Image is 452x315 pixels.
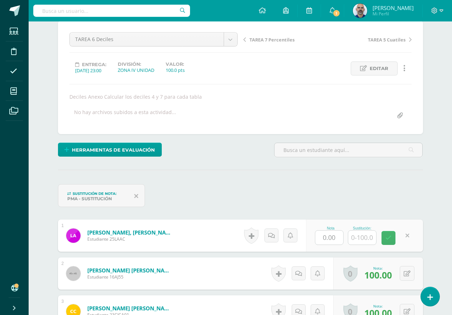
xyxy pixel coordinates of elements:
span: Estudiante 16AJ55 [87,274,173,280]
span: Estudiante 25LAAC [87,236,173,242]
span: Mi Perfil [373,11,414,17]
span: 100.00 [364,269,392,281]
span: Sustitución de nota: [73,191,117,196]
div: [DATE] 23:00 [75,67,106,74]
img: 86237826b05a9077d3f6f6be1bc4b84d.png [353,4,367,18]
a: [PERSON_NAME] [PERSON_NAME] [87,305,173,312]
span: [PERSON_NAME] [373,4,414,11]
div: 100.0 pts [166,67,185,73]
input: 0-100.0 [315,231,343,245]
input: Busca un estudiante aquí... [274,143,423,157]
img: 45x45 [66,266,81,281]
span: TAREA 6 Deciles [75,33,218,46]
div: ZONA IV UNIDAD [118,67,154,73]
a: [PERSON_NAME] [PERSON_NAME] [87,267,173,274]
label: División: [118,61,154,67]
a: TAREA 5 Cuatiles [327,36,412,43]
span: Herramientas de evaluación [72,143,155,157]
a: [PERSON_NAME], [PERSON_NAME] [87,229,173,236]
span: Editar [370,62,388,75]
div: Nota [315,226,346,230]
input: Busca un usuario... [33,5,190,17]
label: Valor: [166,61,185,67]
span: Entrega: [82,62,106,67]
div: Deciles Anexo Calcular los deciles 4 y 7 para cada tabla [67,93,414,100]
div: Sustitución: [348,226,376,230]
a: Herramientas de evaluación [58,143,162,157]
a: TAREA 6 Deciles [70,33,237,46]
div: Nota: [364,304,392,309]
div: PMA - Sustitución [67,196,128,201]
a: 0 [343,265,358,282]
span: 1 [332,9,340,17]
span: TAREA 7 Percentiles [249,36,295,43]
img: 5f1da2c0a82d5b65b9194a6a5ebc9057.png [66,228,81,243]
div: No hay archivos subidos a esta actividad... [74,109,176,123]
input: 0-100.0 [348,231,376,245]
span: TAREA 5 Cuatiles [368,36,405,43]
a: TAREA 7 Percentiles [243,36,327,43]
div: Nota: [364,266,392,271]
